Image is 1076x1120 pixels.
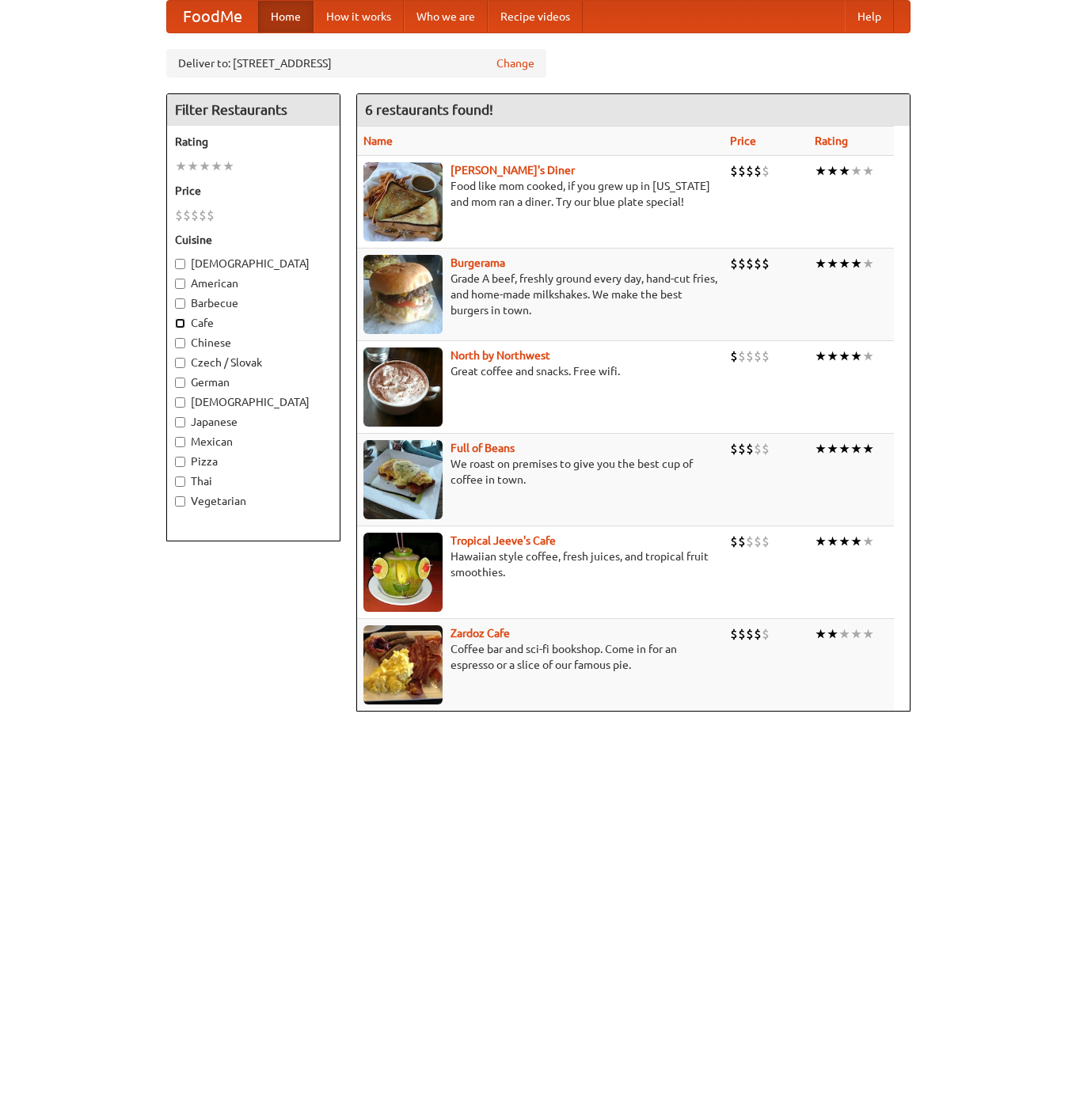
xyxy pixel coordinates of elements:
[488,1,583,32] a: Recipe videos
[862,255,874,272] li: ★
[451,164,575,177] a: [PERSON_NAME]'s Diner
[187,158,199,175] li: ★
[363,625,443,704] img: zardoz.jpg
[363,178,717,210] p: Food like mom cooked, if you grew up in [US_STATE] and mom ran a diner. Try our blue plate special!
[175,454,332,469] label: Pizza
[762,255,770,272] li: $
[363,641,717,673] p: Coffee bar and sci-fi bookshop. Come in for an espresso or a slice of our famous pie.
[730,347,738,365] li: $
[199,158,211,175] li: ★
[404,1,488,32] a: Who we are
[175,457,185,467] input: Pizza
[827,440,838,457] li: ★
[815,440,827,457] li: ★
[762,625,770,643] li: $
[363,271,717,318] p: Grade A beef, freshly ground every day, hand-cut fries, and home-made milkshakes. We make the bes...
[175,183,332,199] h5: Price
[175,259,185,269] input: [DEMOGRAPHIC_DATA]
[175,496,185,507] input: Vegetarian
[850,440,862,457] li: ★
[175,358,185,368] input: Czech / Slovak
[175,378,185,388] input: German
[850,533,862,550] li: ★
[838,625,850,643] li: ★
[862,533,874,550] li: ★
[815,162,827,180] li: ★
[838,162,850,180] li: ★
[166,49,546,78] div: Deliver to: [STREET_ADDRESS]
[845,1,894,32] a: Help
[175,355,332,370] label: Czech / Slovak
[746,625,754,643] li: $
[175,279,185,289] input: American
[862,162,874,180] li: ★
[175,232,332,248] h5: Cuisine
[175,397,185,408] input: [DEMOGRAPHIC_DATA]
[175,318,185,328] input: Cafe
[730,625,738,643] li: $
[175,298,185,309] input: Barbecue
[838,440,850,457] li: ★
[754,533,762,550] li: $
[730,135,756,147] a: Price
[850,625,862,643] li: ★
[175,315,332,331] label: Cafe
[762,533,770,550] li: $
[746,347,754,365] li: $
[815,347,827,365] li: ★
[746,440,754,457] li: $
[862,347,874,365] li: ★
[815,625,827,643] li: ★
[175,134,332,150] h5: Rating
[451,442,515,454] b: Full of Beans
[175,394,332,410] label: [DEMOGRAPHIC_DATA]
[451,534,556,547] a: Tropical Jeeve's Cafe
[738,162,746,180] li: $
[754,347,762,365] li: $
[207,207,215,224] li: $
[738,625,746,643] li: $
[815,135,848,147] a: Rating
[175,473,332,489] label: Thai
[363,440,443,519] img: beans.jpg
[827,162,838,180] li: ★
[175,374,332,390] label: German
[762,440,770,457] li: $
[191,207,199,224] li: $
[730,533,738,550] li: $
[314,1,404,32] a: How it works
[363,255,443,334] img: burgerama.jpg
[451,627,510,640] a: Zardoz Cafe
[754,625,762,643] li: $
[183,207,191,224] li: $
[167,1,258,32] a: FoodMe
[175,256,332,271] label: [DEMOGRAPHIC_DATA]
[738,533,746,550] li: $
[258,1,314,32] a: Home
[363,162,443,241] img: sallys.jpg
[838,533,850,550] li: ★
[175,158,187,175] li: ★
[762,162,770,180] li: $
[850,347,862,365] li: ★
[363,533,443,612] img: jeeves.jpg
[211,158,222,175] li: ★
[363,456,717,488] p: We roast on premises to give you the best cup of coffee in town.
[827,625,838,643] li: ★
[746,255,754,272] li: $
[730,255,738,272] li: $
[451,256,505,269] a: Burgerama
[363,135,393,147] a: Name
[754,440,762,457] li: $
[838,255,850,272] li: ★
[862,440,874,457] li: ★
[363,347,443,427] img: north.jpg
[850,162,862,180] li: ★
[175,275,332,291] label: American
[827,533,838,550] li: ★
[850,255,862,272] li: ★
[827,347,838,365] li: ★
